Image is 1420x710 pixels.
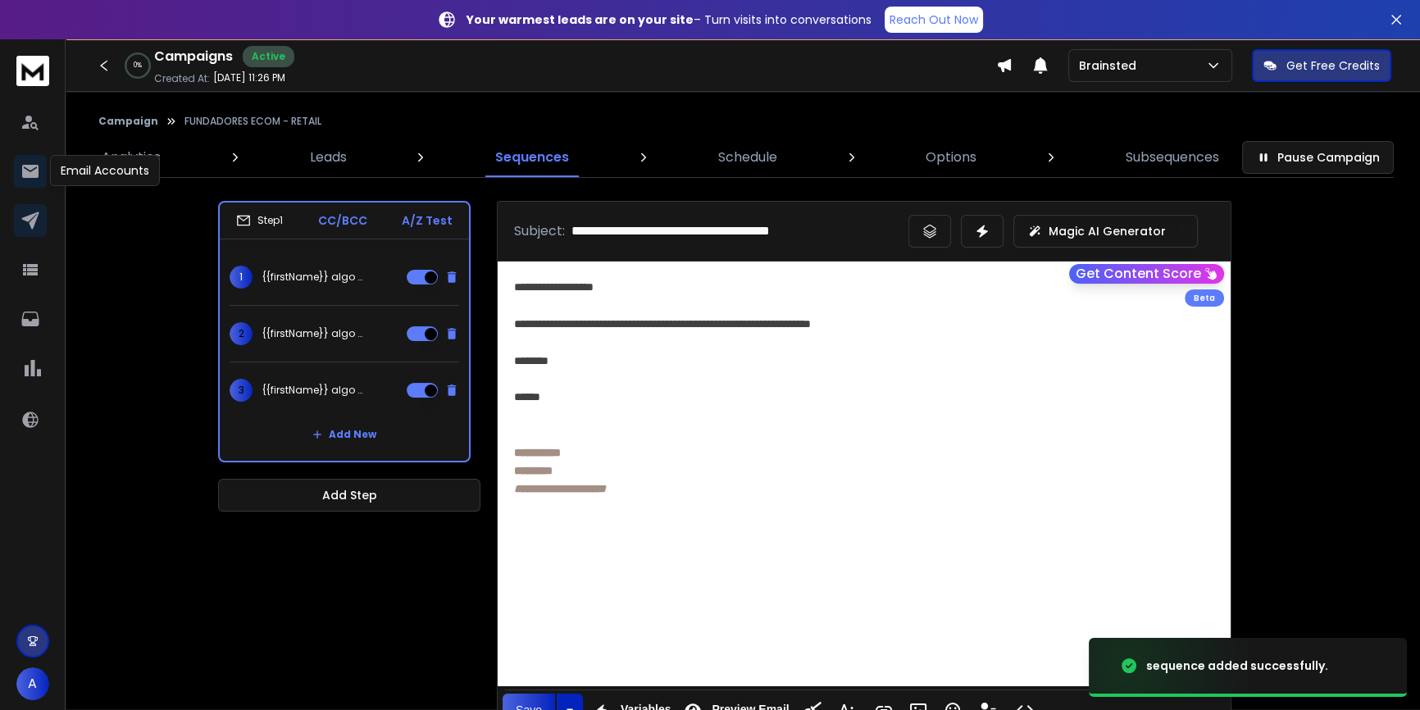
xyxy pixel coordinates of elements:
[1079,57,1143,74] p: Brainsted
[262,327,367,340] p: {{firstName}} algo que puede interesarte
[498,262,1231,686] div: To enrich screen reader interactions, please activate Accessibility in Grammarly extension settings
[300,138,357,177] a: Leads
[718,148,777,167] p: Schedule
[134,61,142,71] p: 0 %
[1049,223,1166,239] p: Magic AI Generator
[1013,215,1198,248] button: Magic AI Generator
[402,212,453,229] p: A/Z Test
[230,322,253,345] span: 2
[92,138,171,177] a: Analytics
[299,418,389,451] button: Add New
[262,271,367,284] p: {{firstName}} algo que puede interesarte
[154,47,233,66] h1: Campaigns
[485,138,579,177] a: Sequences
[243,46,294,67] div: Active
[154,72,210,85] p: Created At:
[1242,141,1394,174] button: Pause Campaign
[495,148,569,167] p: Sequences
[230,266,253,289] span: 1
[50,155,160,186] div: Email Accounts
[16,667,49,700] button: A
[236,213,283,228] div: Step 1
[184,115,321,128] p: FUNDADORES ECOM - RETAIL
[102,148,161,167] p: Analytics
[1126,148,1219,167] p: Subsequences
[514,221,565,241] p: Subject:
[1069,264,1224,284] button: Get Content Score
[218,479,480,512] button: Add Step
[262,384,367,397] p: {{firstName}} algo que puede interesarte
[467,11,694,28] strong: Your warmest leads are on your site
[98,115,158,128] button: Campaign
[1185,289,1224,307] div: Beta
[218,201,471,462] li: Step1CC/BCCA/Z Test1{{firstName}} algo que puede interesarte2{{firstName}} algo que puede interes...
[916,138,986,177] a: Options
[213,71,285,84] p: [DATE] 11:26 PM
[310,148,347,167] p: Leads
[318,212,367,229] p: CC/BCC
[230,379,253,402] span: 3
[1116,138,1229,177] a: Subsequences
[1286,57,1380,74] p: Get Free Credits
[1146,658,1328,674] div: sequence added successfully.
[926,148,976,167] p: Options
[467,11,872,28] p: – Turn visits into conversations
[885,7,983,33] a: Reach Out Now
[708,138,787,177] a: Schedule
[16,56,49,86] img: logo
[1252,49,1391,82] button: Get Free Credits
[890,11,978,28] p: Reach Out Now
